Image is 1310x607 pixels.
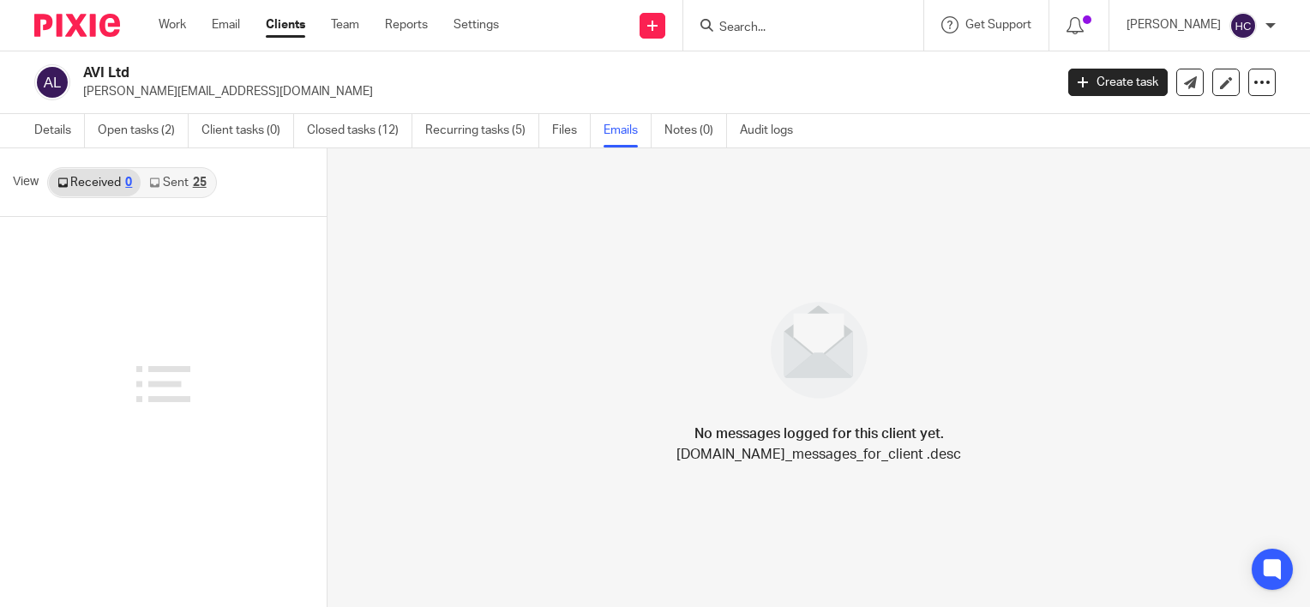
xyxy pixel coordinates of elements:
a: Details [34,114,85,147]
img: svg%3E [34,64,70,100]
a: Create task [1068,69,1168,96]
a: Open tasks (2) [98,114,189,147]
div: 0 [125,177,132,189]
p: [PERSON_NAME][EMAIL_ADDRESS][DOMAIN_NAME] [83,83,1043,100]
a: Recurring tasks (5) [425,114,539,147]
h4: No messages logged for this client yet. [694,424,944,444]
a: Received0 [49,169,141,196]
span: Get Support [965,19,1031,31]
p: [DOMAIN_NAME]_messages_for_client .desc [676,444,961,465]
a: Client tasks (0) [201,114,294,147]
a: Email [212,16,240,33]
img: svg%3E [1229,12,1257,39]
a: Clients [266,16,305,33]
a: Audit logs [740,114,806,147]
input: Search [718,21,872,36]
a: Notes (0) [664,114,727,147]
a: Sent25 [141,169,214,196]
a: Team [331,16,359,33]
a: Settings [454,16,499,33]
span: View [13,173,39,191]
a: Work [159,16,186,33]
a: Reports [385,16,428,33]
h2: AVI Ltd [83,64,850,82]
div: 25 [193,177,207,189]
img: image [760,291,879,410]
img: Pixie [34,14,120,37]
a: Emails [604,114,652,147]
a: Files [552,114,591,147]
p: [PERSON_NAME] [1127,16,1221,33]
a: Closed tasks (12) [307,114,412,147]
